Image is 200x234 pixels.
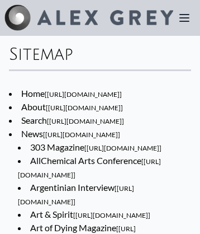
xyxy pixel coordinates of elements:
[84,144,161,152] span: [[URL][DOMAIN_NAME]]
[73,211,150,219] span: [[URL][DOMAIN_NAME]]
[45,90,122,99] span: [[URL][DOMAIN_NAME]]
[21,101,123,112] a: About[[URL][DOMAIN_NAME]]
[9,45,191,69] div: Sitemap
[43,130,120,139] span: [[URL][DOMAIN_NAME]]
[30,142,161,152] a: 303 Magazine[[URL][DOMAIN_NAME]]
[30,209,150,219] a: Art & Spirit[[URL][DOMAIN_NAME]]
[21,115,124,125] a: Search[[URL][DOMAIN_NAME]]
[21,128,120,139] a: News[[URL][DOMAIN_NAME]]
[18,155,161,179] a: AllChemical Arts Conference[[URL][DOMAIN_NAME]]
[46,104,123,112] span: [[URL][DOMAIN_NAME]]
[21,88,122,99] a: Home[[URL][DOMAIN_NAME]]
[18,182,134,206] a: Argentinian Interview[[URL][DOMAIN_NAME]]
[47,117,124,125] span: [[URL][DOMAIN_NAME]]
